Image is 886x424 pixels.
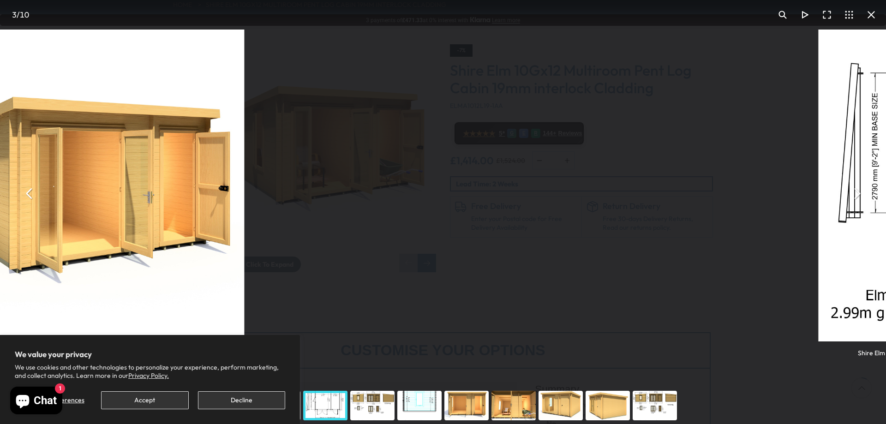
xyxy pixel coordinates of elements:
inbox-online-store-chat: Shopify online store chat [7,387,65,417]
span: 3 [12,10,17,19]
button: Next [845,183,868,205]
button: Toggle zoom level [772,4,794,26]
h2: We value your privacy [15,350,285,359]
button: Decline [198,391,285,409]
p: We use cookies and other technologies to personalize your experience, perform marketing, and coll... [15,363,285,380]
button: Close [860,4,882,26]
button: Accept [101,391,188,409]
span: 10 [20,10,29,19]
a: Privacy Policy. [128,371,169,380]
button: Toggle thumbnails [838,4,860,26]
div: / [4,4,37,26]
button: Previous [18,183,41,205]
